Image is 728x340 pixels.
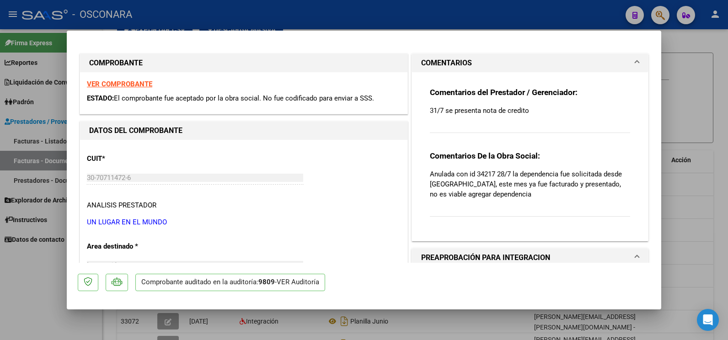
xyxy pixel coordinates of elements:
strong: DATOS DEL COMPROBANTE [89,126,182,135]
p: UN LUGAR EN EL MUNDO [87,217,401,228]
strong: COMPROBANTE [89,58,143,67]
mat-expansion-panel-header: PREAPROBACIÓN PARA INTEGRACION [412,249,648,267]
div: VER Auditoría [277,277,319,287]
p: Area destinado * [87,241,181,252]
strong: 9809 [258,278,275,286]
strong: Comentarios del Prestador / Gerenciador: [430,88,578,97]
div: Open Intercom Messenger [697,309,719,331]
p: 31/7 se presenta nota de credito [430,106,630,116]
p: CUIT [87,154,181,164]
h1: PREAPROBACIÓN PARA INTEGRACION [421,252,550,263]
p: Anulada con id 34217 28/7 la dependencia fue solicitada desde [GEOGRAPHIC_DATA], este mes ya fue ... [430,169,630,199]
mat-expansion-panel-header: COMENTARIOS [412,54,648,72]
span: El comprobante fue aceptado por la obra social. No fue codificado para enviar a SSS. [114,94,374,102]
div: COMENTARIOS [412,72,648,240]
strong: Comentarios De la Obra Social: [430,151,540,160]
p: Comprobante auditado en la auditoría: - [135,274,325,292]
a: VER COMPROBANTE [87,80,152,88]
h1: COMENTARIOS [421,58,472,69]
span: ESTADO: [87,94,114,102]
div: ANALISIS PRESTADOR [87,200,156,211]
span: Integración [87,261,121,269]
